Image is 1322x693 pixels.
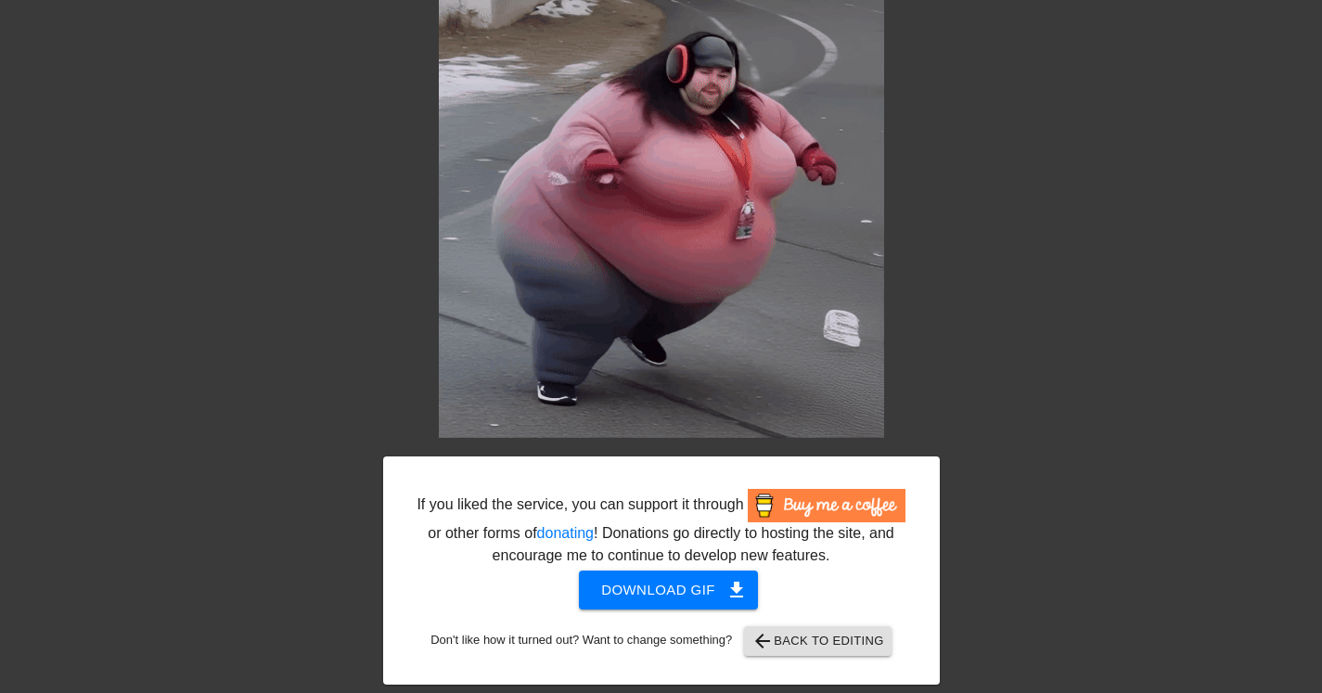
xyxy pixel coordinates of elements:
span: Download gif [601,578,736,602]
button: Back to Editing [744,626,892,656]
div: If you liked the service, you can support it through or other forms of ! Donations go directly to... [416,489,907,567]
span: Back to Editing [751,630,884,652]
span: get_app [725,579,748,601]
img: Buy Me A Coffee [748,489,905,522]
a: donating [537,525,594,541]
span: arrow_back [751,630,774,652]
a: Download gif [564,581,758,597]
button: Download gif [579,571,758,610]
div: Don't like how it turned out? Want to change something? [412,626,911,656]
